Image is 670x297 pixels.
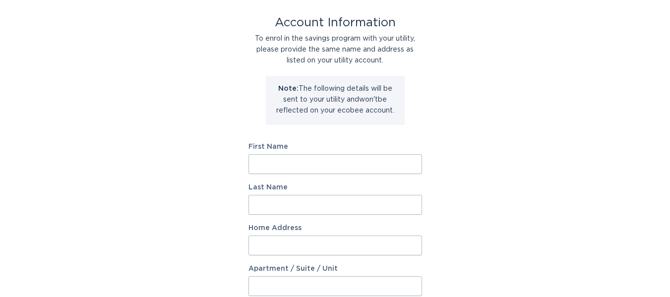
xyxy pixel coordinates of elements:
[248,225,422,232] label: Home Address
[248,33,422,66] div: To enrol in the savings program with your utility, please provide the same name and address as li...
[248,143,422,150] label: First Name
[273,83,397,116] p: The following details will be sent to your utility and won't be reflected on your ecobee account.
[278,85,299,92] strong: Note:
[248,17,422,28] div: Account Information
[248,184,422,191] label: Last Name
[248,265,422,272] label: Apartment / Suite / Unit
